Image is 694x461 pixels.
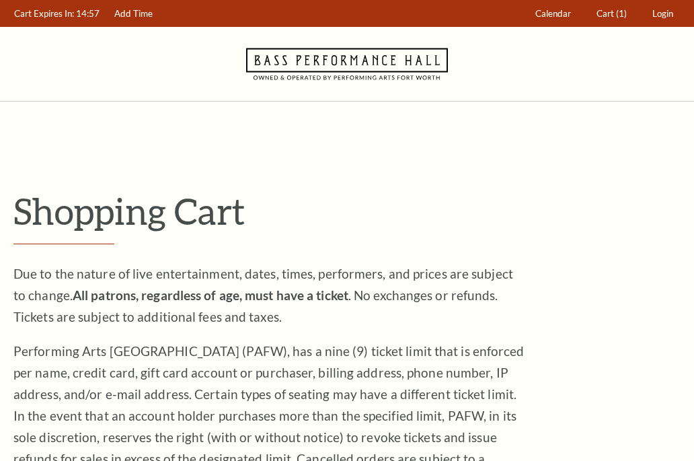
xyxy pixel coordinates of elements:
span: Due to the nature of live entertainment, dates, times, performers, and prices are subject to chan... [13,266,513,324]
a: Calendar [529,1,578,27]
a: Cart (1) [590,1,633,27]
span: Cart [596,8,614,19]
span: Cart Expires In: [14,8,74,19]
a: Add Time [108,1,159,27]
span: (1) [616,8,627,19]
span: Calendar [535,8,571,19]
a: Login [646,1,680,27]
p: Shopping Cart [13,189,681,233]
span: 14:57 [76,8,100,19]
span: Login [652,8,673,19]
strong: All patrons, regardless of age, must have a ticket [73,287,348,303]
